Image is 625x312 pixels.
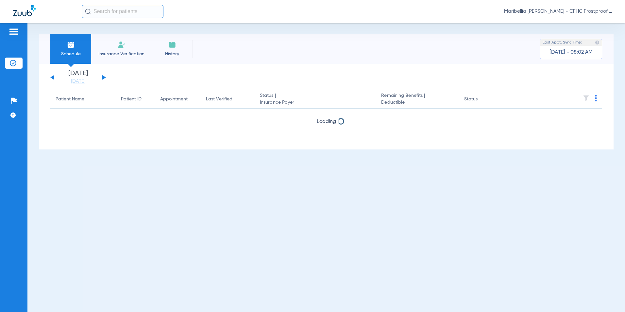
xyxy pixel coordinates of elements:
span: Insurance Payer [260,99,371,106]
span: Deductible [381,99,453,106]
th: Status | [255,90,376,109]
img: hamburger-icon [8,28,19,36]
div: Patient ID [121,96,150,103]
a: [DATE] [59,78,98,85]
img: group-dot-blue.svg [595,95,597,101]
th: Remaining Benefits | [376,90,459,109]
div: Patient Name [56,96,84,103]
div: Last Verified [206,96,249,103]
th: Status [459,90,503,109]
div: Last Verified [206,96,232,103]
span: Insurance Verification [96,51,147,57]
span: [DATE] - 08:02 AM [549,49,593,56]
div: Patient Name [56,96,110,103]
img: Search Icon [85,9,91,14]
img: last sync help info [595,40,600,45]
li: [DATE] [59,70,98,85]
div: Appointment [160,96,195,103]
input: Search for patients [82,5,163,18]
div: Patient ID [121,96,142,103]
span: Last Appt. Sync Time: [543,39,582,46]
span: Maribellia [PERSON_NAME] - CFHC Frostproof Dental [504,8,612,15]
img: Schedule [67,41,75,49]
span: Schedule [55,51,86,57]
img: History [168,41,176,49]
span: Loading [317,119,336,124]
img: filter.svg [583,95,589,101]
span: History [157,51,188,57]
img: Manual Insurance Verification [118,41,126,49]
div: Appointment [160,96,188,103]
img: Zuub Logo [13,5,36,16]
